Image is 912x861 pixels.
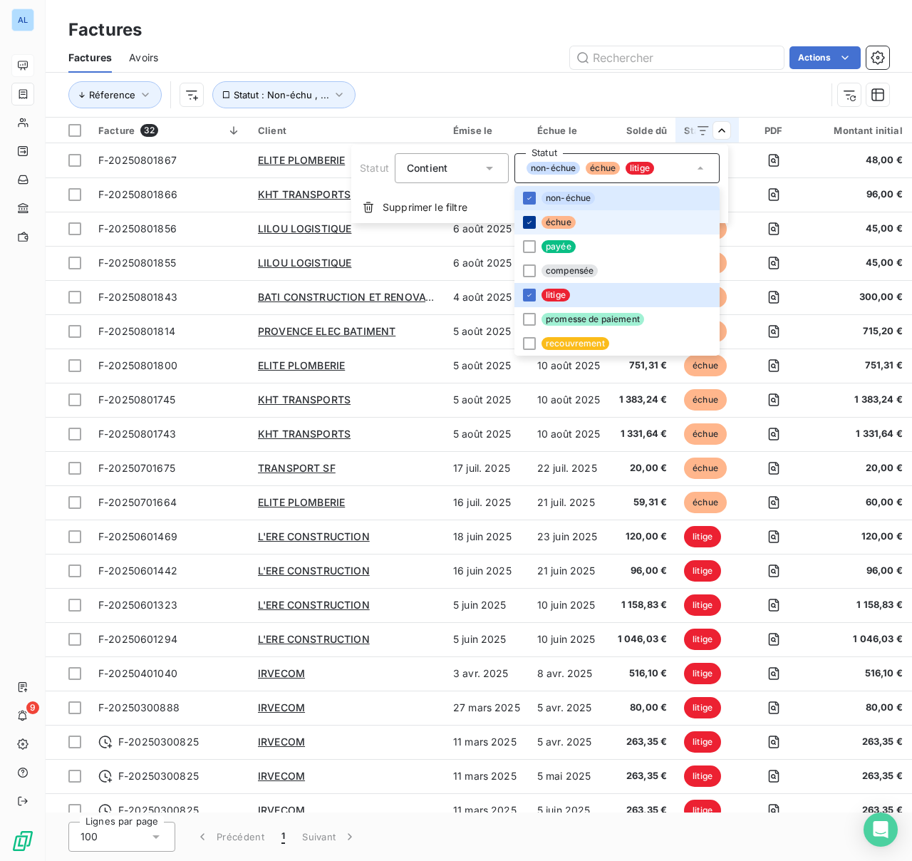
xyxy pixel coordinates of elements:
span: payée [541,240,576,253]
span: non-échue [541,192,595,205]
span: recouvrement [541,337,609,350]
span: Statut [360,162,389,174]
span: échue [586,162,620,175]
span: échue [541,216,576,229]
span: litige [541,289,570,301]
span: non-échue [527,162,580,175]
span: promesse de paiement [541,313,644,326]
span: Contient [407,162,447,174]
span: Supprimer le filtre [383,200,467,215]
span: litige [626,162,654,175]
span: compensée [541,264,598,277]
